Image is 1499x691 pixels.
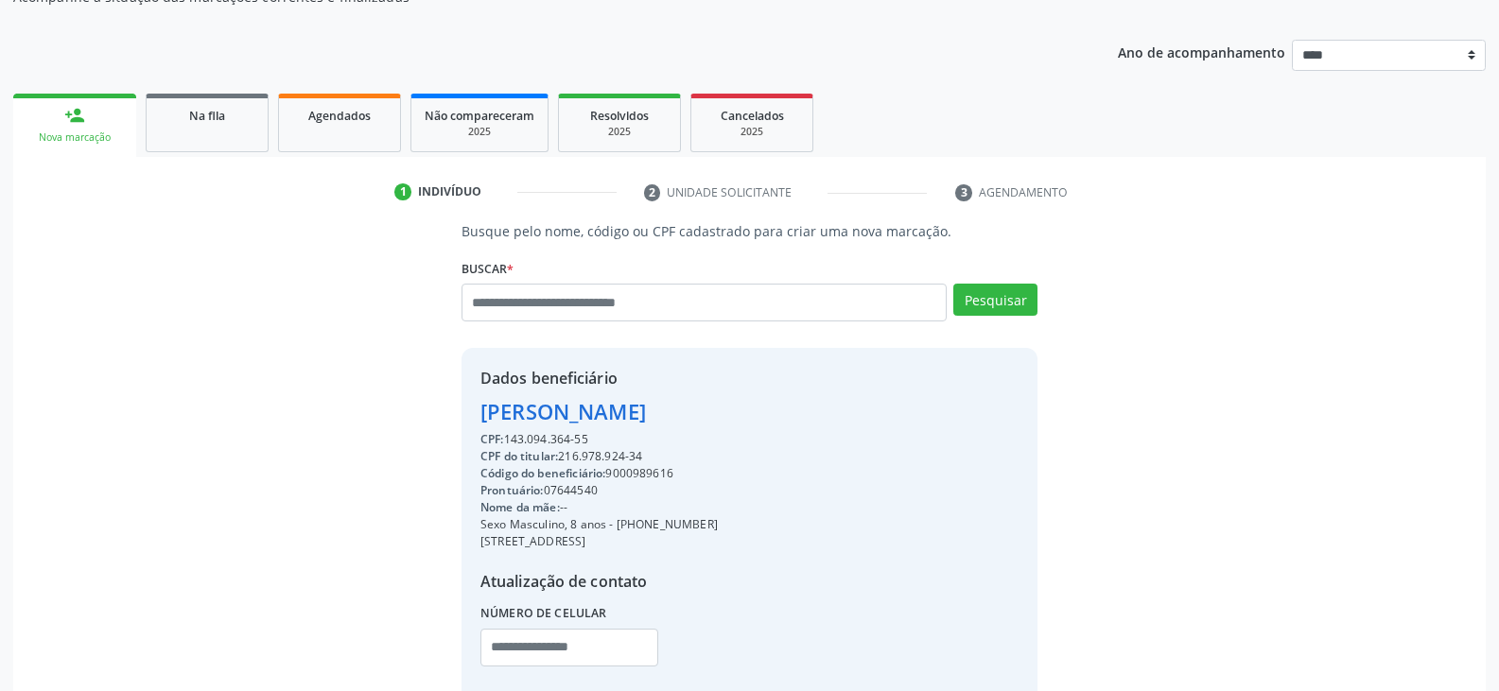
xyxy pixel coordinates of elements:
div: [STREET_ADDRESS] [480,533,718,550]
span: Agendados [308,108,371,124]
p: Busque pelo nome, código ou CPF cadastrado para criar uma nova marcação. [462,221,1037,241]
div: 1 [394,183,411,200]
label: Buscar [462,254,514,284]
div: 2025 [705,125,799,139]
div: Sexo Masculino, 8 anos - [PHONE_NUMBER] [480,516,718,533]
div: -- [480,499,718,516]
div: 216.978.924-34 [480,448,718,465]
span: Prontuário: [480,482,544,498]
span: CPF do titular: [480,448,558,464]
span: Na fila [189,108,225,124]
span: Cancelados [721,108,784,124]
div: Nova marcação [26,130,123,145]
div: 2025 [425,125,534,139]
p: Ano de acompanhamento [1118,40,1285,63]
div: [PERSON_NAME] [480,396,718,427]
span: Código do beneficiário: [480,465,605,481]
span: Não compareceram [425,108,534,124]
div: 07644540 [480,482,718,499]
div: Dados beneficiário [480,367,718,389]
span: CPF: [480,431,504,447]
label: Número de celular [480,599,607,629]
span: Nome da mãe: [480,499,560,515]
div: 9000989616 [480,465,718,482]
div: 143.094.364-55 [480,431,718,448]
div: 2025 [572,125,667,139]
span: Resolvidos [590,108,649,124]
div: Atualização de contato [480,570,718,593]
button: Pesquisar [953,284,1037,316]
div: Indivíduo [418,183,481,200]
div: person_add [64,105,85,126]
